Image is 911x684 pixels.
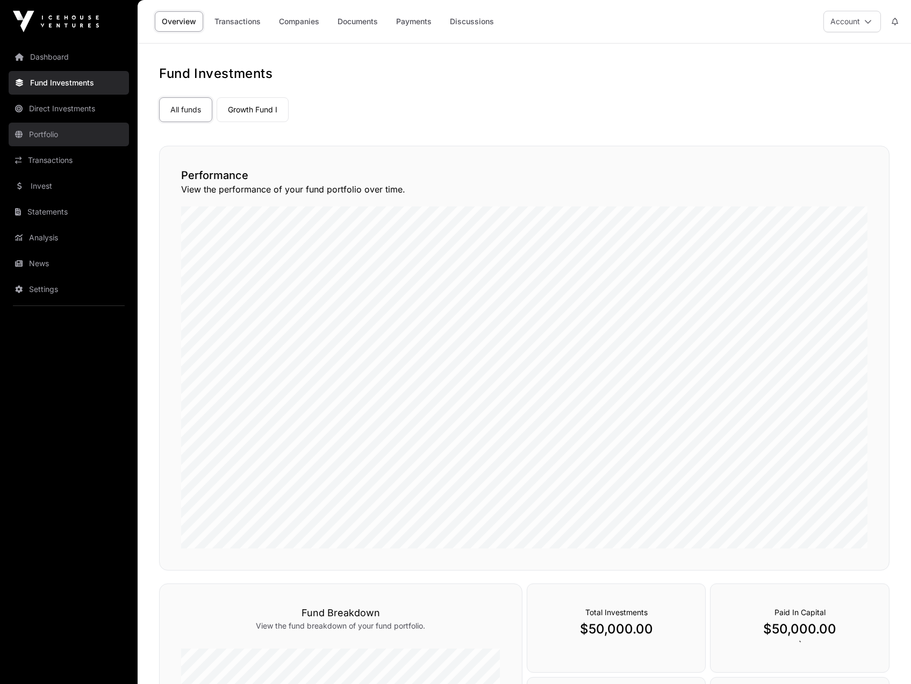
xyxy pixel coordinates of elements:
[9,174,129,198] a: Invest
[443,11,501,32] a: Discussions
[155,11,203,32] a: Overview
[585,608,648,617] span: Total Investments
[331,11,385,32] a: Documents
[9,252,129,275] a: News
[181,183,867,196] p: View the performance of your fund portfolio over time.
[9,71,129,95] a: Fund Investments
[272,11,326,32] a: Companies
[774,608,826,617] span: Paid In Capital
[217,97,289,122] a: Growth Fund I
[732,621,867,638] p: $50,000.00
[181,168,867,183] h2: Performance
[13,11,99,32] img: Icehouse Ventures Logo
[181,605,500,621] h3: Fund Breakdown
[710,583,890,673] div: `
[9,226,129,250] a: Analysis
[181,621,500,631] p: View the fund breakdown of your fund portfolio.
[159,65,890,82] h1: Fund Investments
[207,11,268,32] a: Transactions
[549,621,684,638] p: $50,000.00
[823,11,881,32] button: Account
[9,277,129,301] a: Settings
[9,45,129,69] a: Dashboard
[9,200,129,224] a: Statements
[857,632,911,684] iframe: Chat Widget
[389,11,439,32] a: Payments
[9,123,129,146] a: Portfolio
[159,97,212,122] a: All funds
[9,148,129,172] a: Transactions
[9,97,129,120] a: Direct Investments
